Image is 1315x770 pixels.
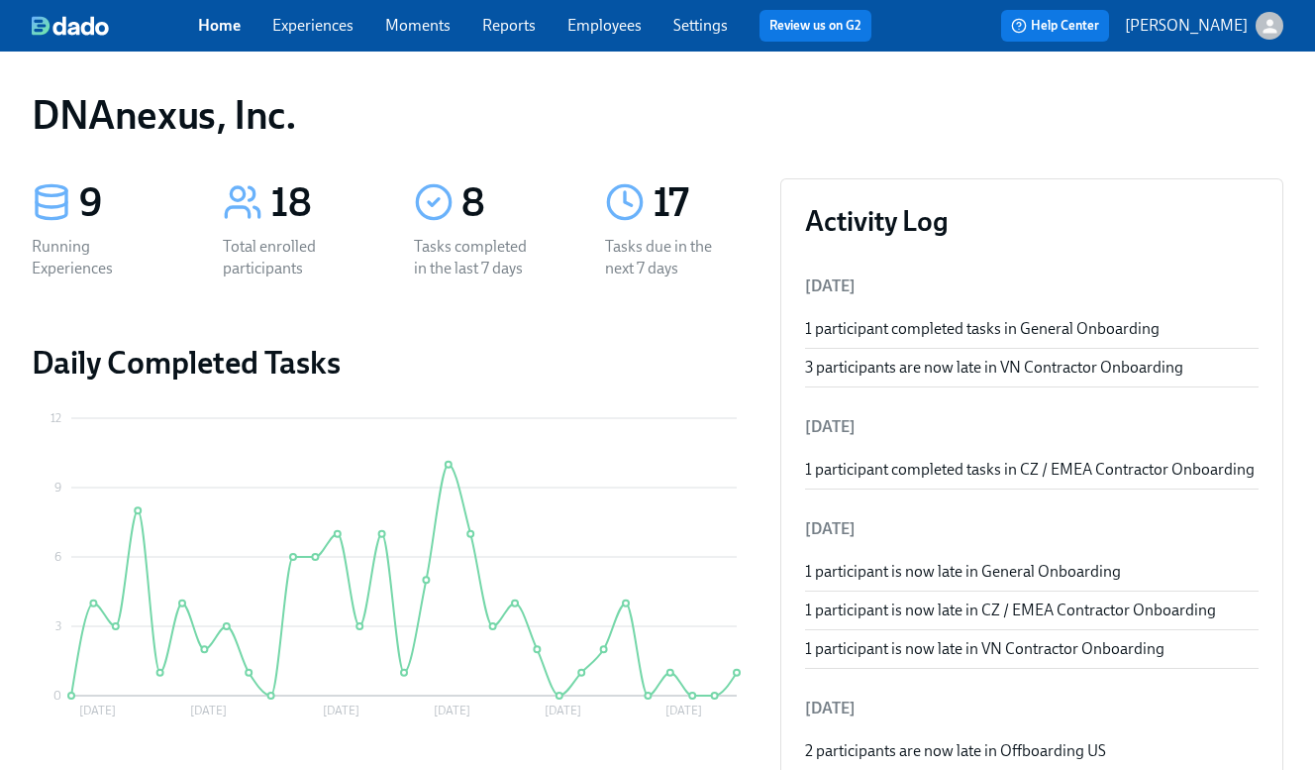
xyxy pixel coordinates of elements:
div: 18 [270,178,366,228]
div: 17 [653,178,749,228]
a: Experiences [272,16,354,35]
div: 3 participants are now late in VN Contractor Onboarding [805,357,1259,379]
div: 9 [79,178,175,228]
h2: Daily Completed Tasks [32,343,749,383]
a: Settings [673,16,728,35]
h1: DNAnexus, Inc. [32,91,296,139]
div: 2 participants are now late in Offboarding US [805,740,1259,762]
a: Review us on G2 [769,16,861,36]
tspan: [DATE] [323,704,359,717]
div: 1 participant is now late in General Onboarding [805,561,1259,583]
tspan: [DATE] [665,704,702,717]
li: [DATE] [805,403,1259,451]
a: Reports [482,16,536,35]
button: Review us on G2 [759,10,871,42]
div: Tasks completed in the last 7 days [414,236,541,279]
div: 8 [461,178,557,228]
li: [DATE] [805,505,1259,553]
p: [PERSON_NAME] [1125,15,1248,37]
button: [PERSON_NAME] [1125,12,1283,40]
span: Help Center [1011,16,1099,36]
a: Employees [567,16,642,35]
div: 1 participant completed tasks in General Onboarding [805,318,1259,340]
div: 1 participant completed tasks in CZ / EMEA Contractor Onboarding [805,459,1259,481]
tspan: [DATE] [545,704,581,717]
img: dado [32,16,109,36]
div: Total enrolled participants [223,236,350,279]
div: Running Experiences [32,236,158,279]
a: Home [198,16,241,35]
h3: Activity Log [805,203,1259,239]
li: [DATE] [805,685,1259,732]
div: 1 participant is now late in VN Contractor Onboarding [805,638,1259,660]
a: Moments [385,16,451,35]
tspan: 9 [54,481,61,495]
tspan: 3 [55,619,61,633]
div: Tasks due in the next 7 days [605,236,732,279]
tspan: [DATE] [79,704,116,717]
a: dado [32,16,198,36]
div: 1 participant is now late in CZ / EMEA Contractor Onboarding [805,600,1259,621]
tspan: 6 [54,550,61,564]
button: Help Center [1001,10,1109,42]
tspan: [DATE] [190,704,227,717]
span: [DATE] [805,276,856,295]
tspan: [DATE] [434,704,470,717]
tspan: 0 [53,689,61,703]
tspan: 12 [51,411,61,425]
